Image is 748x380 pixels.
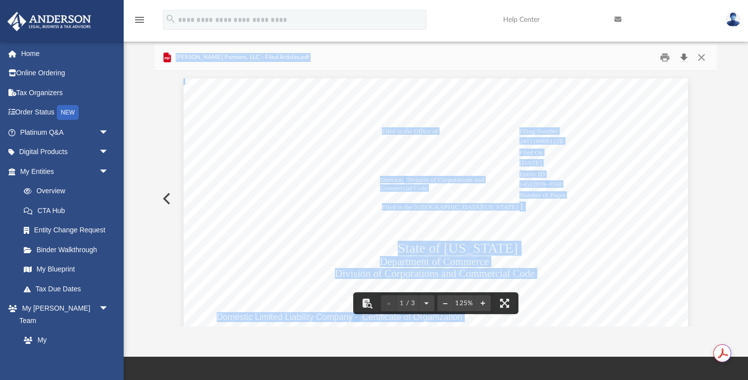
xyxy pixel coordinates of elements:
i: search [165,13,176,24]
span: 1 [519,202,524,211]
span: Filing Number [519,128,558,135]
span: Filed in the [GEOGRAPHIC_DATA][US_STATE] [382,204,518,211]
span: arrow_drop_down [99,299,119,319]
a: My Blueprint [14,260,119,279]
div: File preview [155,71,717,326]
span: - [355,313,358,322]
a: Online Ordering [7,63,124,83]
a: CTA Hub [14,201,124,220]
span: 0160 [548,181,561,188]
a: Tax Organizers [7,83,124,103]
button: 1 / 3 [397,292,419,314]
span: [DATE] [519,160,542,166]
span: Department of Commerce [380,257,489,267]
button: Toggle findbar [356,292,378,314]
button: Next page [419,292,434,314]
span: Certificate of Organization [362,313,463,322]
span: Division of Corporations and [406,176,484,183]
span: Division of Corporations and Commercial Code [335,269,535,278]
a: Overview [14,181,124,201]
a: My [PERSON_NAME] Teamarrow_drop_down [7,299,119,330]
a: Order StatusNEW [7,103,124,123]
span: Filed in the Office of [382,128,438,135]
button: Zoom in [475,292,491,314]
div: Document Viewer [155,71,717,326]
div: Current zoom level [453,300,475,307]
a: Digital Productsarrow_drop_down [7,142,124,162]
span: arrow_drop_down [99,142,119,163]
span: Domestic Limited Liability Company [217,313,353,322]
img: User Pic [726,12,741,27]
a: My Entitiesarrow_drop_down [7,162,124,181]
span: arrow_drop_down [99,122,119,143]
span: Number of Pages [519,192,565,199]
button: Download [675,50,693,65]
span: 14512059 [519,181,546,188]
a: Tax Due Dates [14,279,124,299]
i: menu [134,14,145,26]
a: Home [7,44,124,63]
span: [PERSON_NAME] Partners, LLC - Filed Articles.pdf [173,53,309,62]
button: Print [655,50,675,65]
span: Director, [380,176,404,183]
a: Binder Walkthrough [14,240,124,260]
span: arrow_drop_down [99,162,119,182]
span: Commercial Code [380,185,427,192]
div: NEW [57,105,79,120]
div: Preview [155,45,717,326]
button: Close [693,50,710,65]
span: Filed On [519,149,543,156]
button: Previous File [155,185,177,213]
span: 241118068122B [519,138,564,145]
a: Entity Change Request [14,220,124,240]
span: Entity ID [519,171,545,178]
img: Anderson Advisors Platinum Portal [4,12,94,31]
a: menu [134,19,145,26]
button: Zoom out [437,292,453,314]
span: 1 / 3 [397,300,419,307]
a: Platinum Q&Aarrow_drop_down [7,122,124,142]
span: State of [US_STATE] [398,242,518,255]
a: My [PERSON_NAME] Team [14,330,114,375]
button: Enter fullscreen [494,292,515,314]
span: - [546,181,549,188]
